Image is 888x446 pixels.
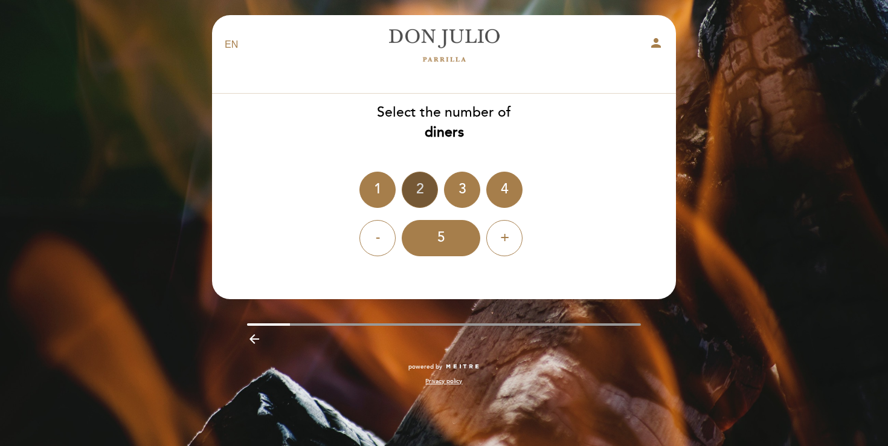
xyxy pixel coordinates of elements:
a: Privacy policy [425,377,462,386]
img: MEITRE [445,364,480,370]
i: arrow_backward [247,332,262,346]
div: Select the number of [211,103,677,143]
a: [PERSON_NAME] [368,28,520,62]
i: person [649,36,663,50]
div: 1 [359,172,396,208]
div: 3 [444,172,480,208]
div: 4 [486,172,523,208]
div: - [359,220,396,256]
div: + [486,220,523,256]
span: powered by [408,363,442,371]
div: 5 [402,220,480,256]
div: 2 [402,172,438,208]
b: diners [425,124,464,141]
button: person [649,36,663,54]
a: powered by [408,363,480,371]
